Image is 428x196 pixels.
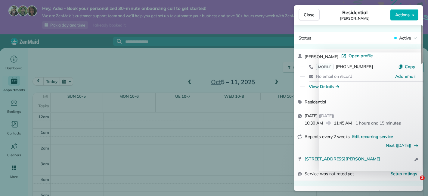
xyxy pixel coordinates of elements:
[340,16,370,21] span: [PERSON_NAME]
[316,64,373,70] a: MOBILE[PHONE_NUMBER]
[305,156,413,162] a: [STREET_ADDRESS][PERSON_NAME]
[299,35,311,41] span: Status
[420,175,425,180] span: 2
[305,171,354,177] span: Service was not rated yet
[316,64,333,70] span: MOBILE
[408,175,422,190] iframe: Intercom live chat
[309,84,339,90] button: View Details
[399,35,411,41] span: Active
[395,12,410,18] span: Actions
[305,54,338,59] span: [PERSON_NAME]
[304,12,315,18] span: Close
[316,74,352,79] span: No email on record
[391,171,417,177] button: Setup ratings
[319,113,334,119] span: ( [DATE] )
[391,171,417,176] span: Setup ratings
[305,134,350,139] span: Repeats every 2 weeks
[342,9,368,16] span: Residential
[305,99,326,105] span: Residential
[305,113,318,119] span: [DATE]
[319,52,422,171] iframe: Intercom live chat message
[305,156,380,162] span: [STREET_ADDRESS][PERSON_NAME]
[305,120,323,126] span: 10:30 AM
[299,9,320,21] button: Close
